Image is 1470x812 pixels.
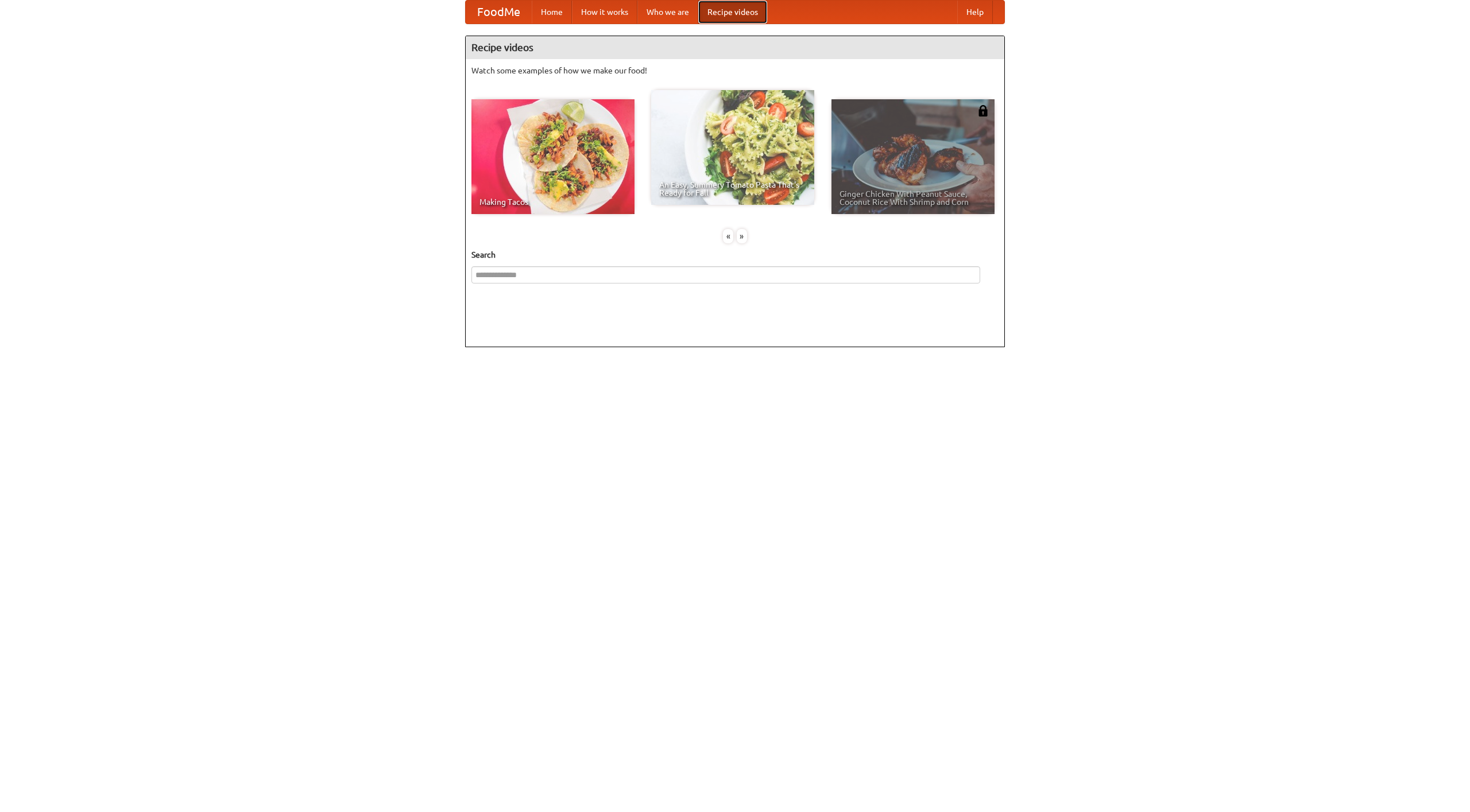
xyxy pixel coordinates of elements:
a: Home [532,1,572,24]
div: » [737,229,747,243]
a: Help [957,1,993,24]
h5: Search [471,249,999,261]
span: An Easy, Summery Tomato Pasta That's Ready for Fall [659,181,806,197]
img: 483408.png [977,105,989,116]
a: Who we are [637,1,698,24]
a: An Easy, Summery Tomato Pasta That's Ready for Fall [651,90,814,205]
a: How it works [572,1,637,24]
div: « [723,229,733,243]
a: Making Tacos [471,99,635,214]
h4: Recipe videos [466,36,1004,59]
span: Making Tacos [479,198,626,206]
a: FoodMe [466,1,532,24]
a: Recipe videos [698,1,767,24]
p: Watch some examples of how we make our food! [471,65,999,76]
